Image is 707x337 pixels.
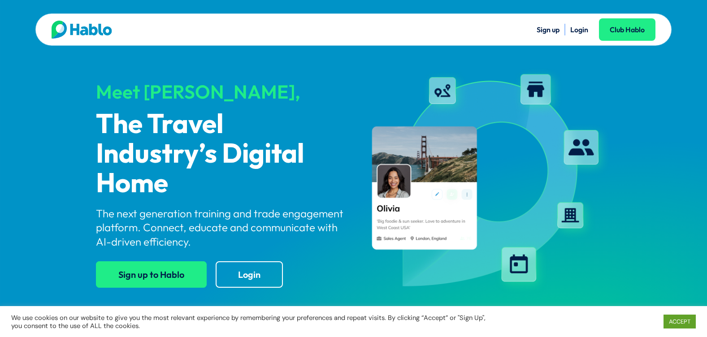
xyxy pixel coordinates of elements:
[96,110,346,199] p: The Travel Industry’s Digital Home
[664,315,696,328] a: ACCEPT
[216,261,283,288] a: Login
[96,207,346,249] p: The next generation training and trade engagement platform. Connect, educate and communicate with...
[599,18,655,41] a: Club Hablo
[96,82,346,102] div: Meet [PERSON_NAME],
[11,314,490,330] div: We use cookies on our website to give you the most relevant experience by remembering your prefer...
[570,25,588,34] a: Login
[361,67,612,295] img: hablo-profile-image
[96,261,207,288] a: Sign up to Hablo
[52,21,112,39] img: Hablo logo main 2
[537,25,560,34] a: Sign up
